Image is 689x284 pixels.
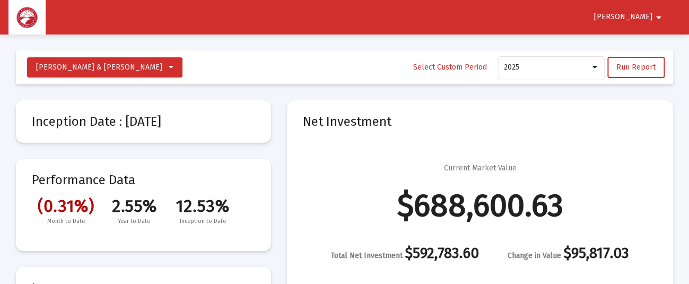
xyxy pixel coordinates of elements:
div: $688,600.63 [397,200,563,211]
span: Inception to Date [169,216,237,227]
span: 12.53% [169,196,237,216]
span: Month to Date [32,216,100,227]
img: Dashboard [16,7,38,28]
span: (0.31%) [32,196,100,216]
span: Year to Date [100,216,169,227]
div: Current Market Value [443,163,516,174]
mat-icon: arrow_drop_down [652,7,665,28]
span: Total Net Investment [331,251,403,260]
button: [PERSON_NAME] [581,6,678,28]
mat-card-title: Net Investment [303,116,657,127]
div: $592,783.60 [331,248,479,261]
button: Run Report [607,57,665,78]
span: 2025 [504,63,519,72]
mat-card-title: Performance Data [32,175,255,227]
span: [PERSON_NAME] [594,13,652,22]
span: Run Report [616,63,656,72]
span: [PERSON_NAME] & [PERSON_NAME] [36,63,162,72]
div: $95,817.03 [508,248,629,261]
span: Select Custom Period [413,63,487,72]
span: Change in Value [508,251,561,260]
mat-card-title: Inception Date : [DATE] [32,116,255,127]
button: [PERSON_NAME] & [PERSON_NAME] [27,57,182,78]
span: 2.55% [100,196,169,216]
